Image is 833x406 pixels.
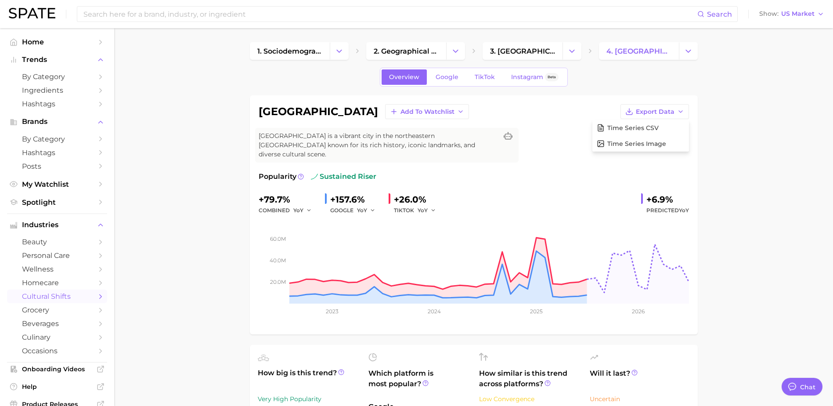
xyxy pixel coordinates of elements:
[7,303,107,317] a: grocery
[679,42,698,60] button: Change Category
[590,394,690,404] div: Uncertain
[258,368,358,389] span: How big is this trend?
[7,235,107,249] a: beauty
[22,162,92,170] span: Posts
[632,308,645,315] tspan: 2026
[483,42,563,60] a: 3. [GEOGRAPHIC_DATA]
[22,198,92,207] span: Spotlight
[22,180,92,188] span: My Watchlist
[22,72,92,81] span: by Category
[504,69,566,85] a: InstagramBeta
[22,86,92,94] span: Ingredients
[707,10,732,18] span: Search
[475,73,495,81] span: TikTok
[7,330,107,344] a: culinary
[258,394,358,404] div: Very High Popularity
[385,104,469,119] button: Add to Watchlist
[590,368,690,389] span: Will it last?
[436,73,458,81] span: Google
[22,38,92,46] span: Home
[293,205,312,216] button: YoY
[446,42,465,60] button: Change Category
[22,221,92,229] span: Industries
[418,205,436,216] button: YoY
[400,108,454,116] span: Add to Watchlist
[7,70,107,83] a: by Category
[7,249,107,262] a: personal care
[759,11,779,16] span: Show
[7,276,107,290] a: homecare
[311,173,318,180] img: sustained riser
[257,47,322,55] span: 1. sociodemographic insights
[259,192,318,207] div: +79.7%
[22,149,92,157] span: Hashtags
[607,124,659,132] span: Time Series CSV
[479,394,579,404] div: Low Convergence
[22,333,92,341] span: culinary
[311,171,376,182] span: sustained riser
[382,69,427,85] a: Overview
[511,73,543,81] span: Instagram
[22,135,92,143] span: by Category
[7,218,107,232] button: Industries
[620,104,689,119] button: Export Data
[7,159,107,173] a: Posts
[418,207,428,214] span: YoY
[250,42,330,60] a: 1. sociodemographic insights
[490,47,555,55] span: 3. [GEOGRAPHIC_DATA]
[22,347,92,355] span: occasions
[325,308,338,315] tspan: 2023
[368,368,469,397] span: Which platform is most popular?
[259,131,498,159] span: [GEOGRAPHIC_DATA] is a vibrant city in the northeastern [GEOGRAPHIC_DATA] known for its rich hist...
[22,118,92,126] span: Brands
[22,251,92,260] span: personal care
[7,178,107,191] a: My Watchlist
[548,73,556,81] span: Beta
[357,207,367,214] span: YoY
[22,365,92,373] span: Onboarding Videos
[366,42,446,60] a: 2. geographical location
[374,47,439,55] span: 2. geographical location
[679,207,689,214] span: YoY
[259,205,318,216] div: combined
[607,140,666,148] span: Time Series Image
[7,35,107,49] a: Home
[636,108,674,116] span: Export Data
[22,292,92,301] span: cultural shifts
[7,317,107,330] a: beverages
[22,306,92,314] span: grocery
[9,8,55,18] img: SPATE
[330,42,349,60] button: Change Category
[646,205,689,216] span: Predicted
[428,69,466,85] a: Google
[427,308,440,315] tspan: 2024
[7,83,107,97] a: Ingredients
[646,192,689,207] div: +6.9%
[22,383,92,391] span: Help
[563,42,581,60] button: Change Category
[293,207,303,214] span: YoY
[7,362,107,376] a: Onboarding Videos
[22,56,92,64] span: Trends
[467,69,502,85] a: TikTok
[394,192,442,207] div: +26.0%
[22,319,92,328] span: beverages
[22,100,92,108] span: Hashtags
[7,115,107,128] button: Brands
[7,146,107,159] a: Hashtags
[7,196,107,209] a: Spotlight
[599,42,679,60] a: 4. [GEOGRAPHIC_DATA]
[330,192,382,207] div: +157.6%
[7,344,107,358] a: occasions
[7,132,107,146] a: by Category
[7,97,107,111] a: Hashtags
[259,106,378,117] h1: [GEOGRAPHIC_DATA]
[389,73,419,81] span: Overview
[259,171,296,182] span: Popularity
[22,265,92,273] span: wellness
[22,238,92,246] span: beauty
[757,8,826,20] button: ShowUS Market
[330,205,382,216] div: GOOGLE
[7,262,107,276] a: wellness
[7,380,107,393] a: Help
